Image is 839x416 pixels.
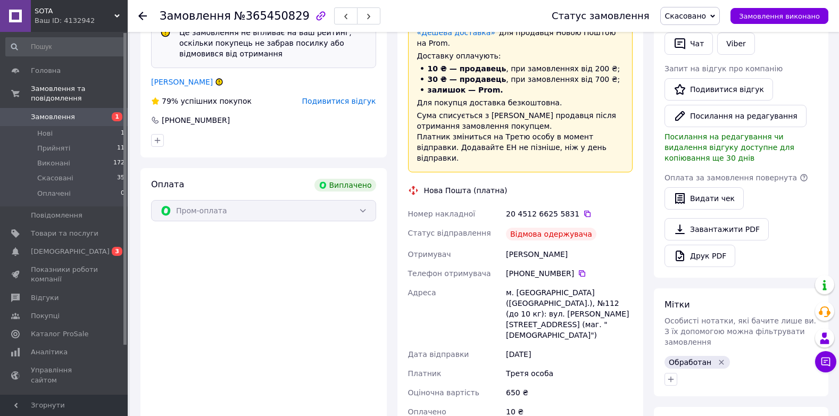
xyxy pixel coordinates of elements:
[151,96,252,106] div: успішних покупок
[506,228,596,240] div: Відмова одержувача
[117,173,124,183] span: 35
[504,283,635,345] div: м. [GEOGRAPHIC_DATA] ([GEOGRAPHIC_DATA].), №112 (до 10 кг): вул. [PERSON_NAME][STREET_ADDRESS] (м...
[664,187,744,210] button: Видати чек
[37,189,71,198] span: Оплачені
[664,32,713,55] button: Чат
[408,369,442,378] span: Платник
[408,229,491,237] span: Статус відправлення
[552,11,650,21] div: Статус замовлення
[664,105,807,127] button: Посилання на редагування
[31,329,88,339] span: Каталог ProSale
[408,388,479,397] span: Оціночна вартість
[302,97,376,105] span: Подивитися відгук
[504,364,635,383] div: Третя особа
[31,365,98,385] span: Управління сайтом
[421,185,510,196] div: Нова Пошта (платна)
[664,78,773,101] a: Подивитися відгук
[31,112,75,122] span: Замовлення
[730,8,828,24] button: Замовлення виконано
[31,84,128,103] span: Замовлення та повідомлення
[504,245,635,264] div: [PERSON_NAME]
[504,345,635,364] div: [DATE]
[417,97,624,108] div: Для покупця доставка безкоштовна.
[31,211,82,220] span: Повідомлення
[506,268,633,279] div: [PHONE_NUMBER]
[314,179,376,192] div: Виплачено
[31,394,98,413] span: Гаманець компанії
[161,115,231,126] div: [PHONE_NUMBER]
[669,358,711,367] span: Обработан
[37,159,70,168] span: Виконані
[665,12,707,20] span: Скасовано
[664,299,690,310] span: Мітки
[408,250,451,259] span: Отримувач
[160,10,231,22] span: Замовлення
[37,129,53,138] span: Нові
[664,245,735,267] a: Друк PDF
[31,265,98,284] span: Показники роботи компанії
[37,144,70,153] span: Прийняті
[717,32,754,55] a: Viber
[31,311,60,321] span: Покупці
[31,347,68,357] span: Аналітика
[31,229,98,238] span: Товари та послуги
[121,189,124,198] span: 0
[664,132,794,162] span: Посилання на редагування чи видалення відгуку доступне для копіювання ще 30 днів
[717,358,726,367] svg: Видалити мітку
[31,247,110,256] span: [DEMOGRAPHIC_DATA]
[5,37,126,56] input: Пошук
[417,74,624,85] li: , при замовленнях від 700 ₴;
[664,218,769,240] a: Завантажити PDF
[112,112,122,121] span: 1
[417,28,495,37] a: «Дешева доставка»
[417,27,624,48] div: для продавця Новою Поштою на Prom.
[117,144,124,153] span: 11
[739,12,820,20] span: Замовлення виконано
[428,75,506,84] span: 30 ₴ — продавець
[428,86,503,94] span: залишок — Prom.
[408,350,469,359] span: Дата відправки
[428,64,506,73] span: 10 ₴ — продавець
[417,63,624,74] li: , при замовленнях від 200 ₴;
[31,66,61,76] span: Головна
[815,351,836,372] button: Чат з покупцем
[408,210,476,218] span: Номер накладної
[664,64,783,73] span: Запит на відгук про компанію
[504,383,635,402] div: 650 ₴
[408,269,491,278] span: Телефон отримувача
[506,209,633,219] div: 20 4512 6625 5831
[112,247,122,256] span: 3
[151,179,184,189] span: Оплата
[138,11,147,21] div: Повернутися назад
[35,16,128,26] div: Ваш ID: 4132942
[175,27,371,59] div: Це замовлення не впливає на ваш рейтинг, оскільки покупець не забрав посилку або відмовився від о...
[31,293,59,303] span: Відгуки
[162,97,178,105] span: 79%
[417,51,624,61] div: Доставку оплачують:
[121,129,124,138] span: 1
[664,173,797,182] span: Оплата за замовлення повернута
[35,6,114,16] span: SOTA
[408,288,436,297] span: Адреса
[113,159,124,168] span: 172
[234,10,310,22] span: №365450829
[151,78,213,86] a: [PERSON_NAME]
[37,173,73,183] span: Скасовані
[664,317,816,346] span: Особисті нотатки, які бачите лише ви. З їх допомогою можна фільтрувати замовлення
[417,110,624,163] div: Сума списується з [PERSON_NAME] продавця після отримання замовлення покупцем. Платник зміниться н...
